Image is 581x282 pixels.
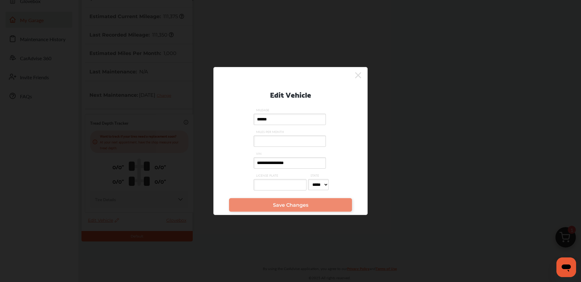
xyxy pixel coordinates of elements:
input: LICENSE PLATE [254,179,306,190]
iframe: Button to launch messaging window [556,257,576,277]
span: MILES PER MONTH [254,130,327,134]
span: VIN [254,151,327,156]
input: MILES PER MONTH [254,135,326,147]
span: STATE [308,173,330,178]
a: Save Changes [229,198,352,212]
span: Save Changes [273,202,308,208]
input: VIN [254,157,326,169]
span: LICENSE PLATE [254,173,308,178]
p: Edit Vehicle [270,88,311,100]
select: STATE [308,179,329,190]
span: MILEAGE [254,108,327,112]
input: MILEAGE [254,114,326,125]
